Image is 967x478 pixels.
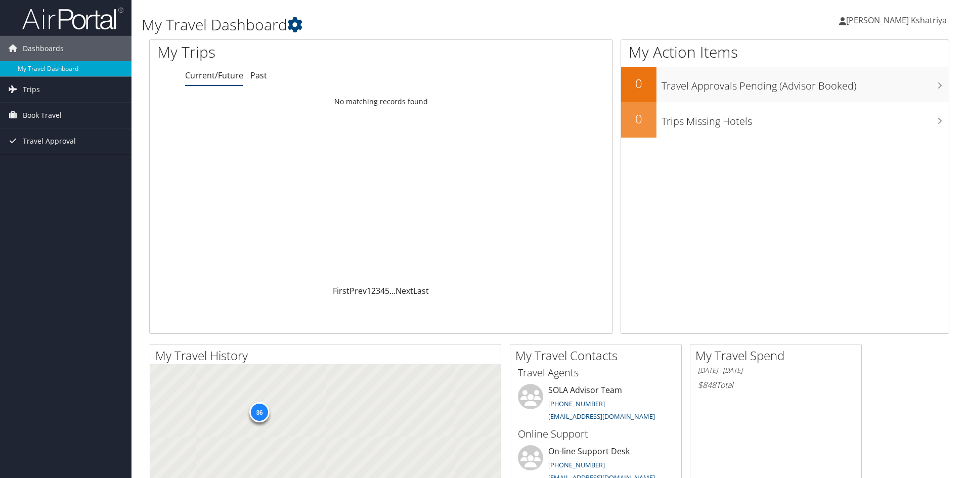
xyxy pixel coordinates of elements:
a: 0Trips Missing Hotels [621,102,949,138]
a: Current/Future [185,70,243,81]
a: Prev [349,285,367,296]
span: Dashboards [23,36,64,61]
h2: My Travel History [155,347,501,364]
a: [EMAIL_ADDRESS][DOMAIN_NAME] [548,412,655,421]
a: Last [413,285,429,296]
h2: 0 [621,75,656,92]
h1: My Trips [157,41,412,63]
a: Next [395,285,413,296]
h3: Trips Missing Hotels [662,109,949,128]
li: SOLA Advisor Team [513,384,679,425]
span: [PERSON_NAME] Kshatriya [846,15,947,26]
a: 4 [380,285,385,296]
a: [PERSON_NAME] Kshatriya [839,5,957,35]
a: [PHONE_NUMBER] [548,460,605,469]
a: 1 [367,285,371,296]
span: … [389,285,395,296]
span: $848 [698,379,716,390]
a: First [333,285,349,296]
h3: Travel Agents [518,366,674,380]
h3: Online Support [518,427,674,441]
a: 0Travel Approvals Pending (Advisor Booked) [621,67,949,102]
a: [PHONE_NUMBER] [548,399,605,408]
a: 5 [385,285,389,296]
h6: Total [698,379,854,390]
h6: [DATE] - [DATE] [698,366,854,375]
h2: My Travel Spend [695,347,861,364]
span: Travel Approval [23,128,76,154]
a: Past [250,70,267,81]
td: No matching records found [150,93,612,111]
h1: My Action Items [621,41,949,63]
span: Trips [23,77,40,102]
h1: My Travel Dashboard [142,14,685,35]
a: 2 [371,285,376,296]
h3: Travel Approvals Pending (Advisor Booked) [662,74,949,93]
div: 36 [249,402,270,422]
span: Book Travel [23,103,62,128]
a: 3 [376,285,380,296]
h2: My Travel Contacts [515,347,681,364]
h2: 0 [621,110,656,127]
img: airportal-logo.png [22,7,123,30]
